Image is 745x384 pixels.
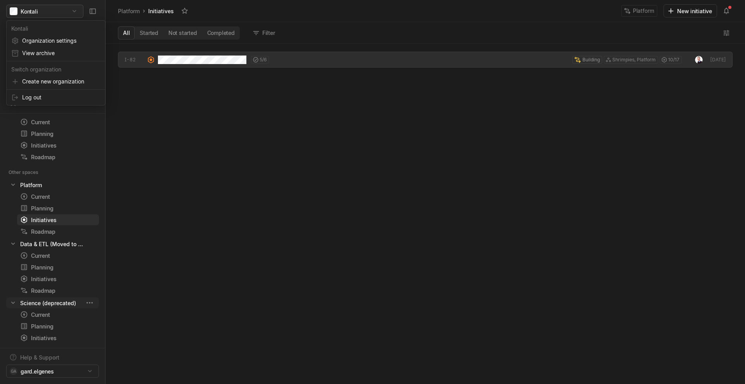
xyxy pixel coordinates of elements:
div: Switch organization [8,63,104,75]
span: Organization settings [22,35,100,47]
span: Log out [22,91,100,104]
span: View archive [22,47,100,59]
span: Create new organization [22,75,100,88]
div: Kontali [8,22,104,35]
